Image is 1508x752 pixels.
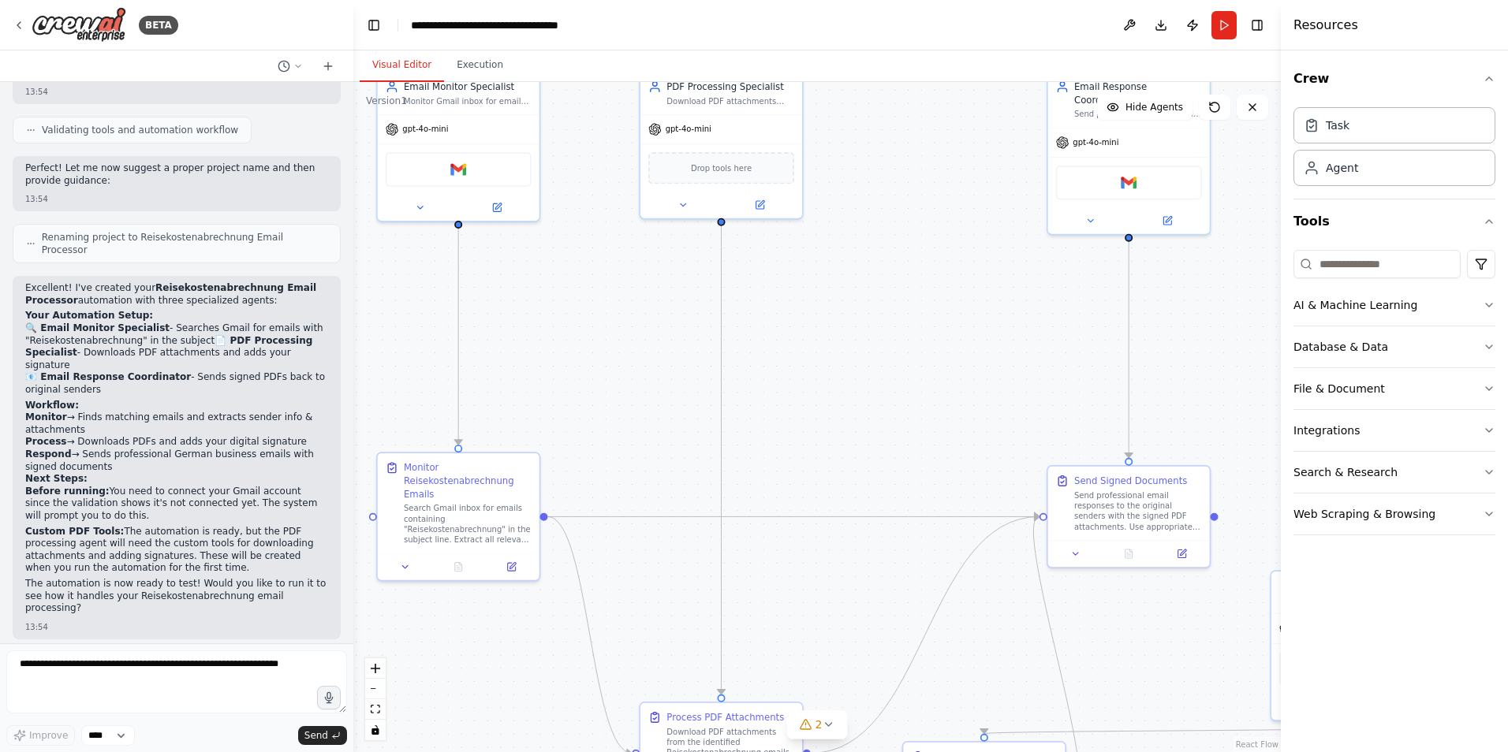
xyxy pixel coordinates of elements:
[666,711,784,724] div: Process PDF Attachments
[1293,381,1385,396] div: File & Document
[25,310,153,321] strong: Your Automation Setup:
[402,124,448,134] span: gpt-4o-mini
[25,449,328,473] li: → Sends professional German business emails with signed documents
[1293,16,1358,35] h4: Resources
[298,726,347,745] button: Send
[1293,410,1495,451] button: Integrations
[29,729,68,742] span: Improve
[1293,297,1417,313] div: AI & Machine Learning
[271,57,309,76] button: Switch to previous chat
[25,449,72,460] strong: Respond
[1236,740,1278,749] a: React Flow attribution
[1293,285,1495,326] button: AI & Machine Learning
[1293,464,1398,480] div: Search & Research
[1293,101,1495,199] div: Crew
[315,57,341,76] button: Start a new chat
[25,486,328,523] p: You need to connect your Gmail account since the validation shows it's not connected yet. The sys...
[1293,423,1360,438] div: Integrations
[1130,213,1204,229] button: Open in side panel
[25,411,67,423] strong: Monitor
[304,729,328,742] span: Send
[360,49,444,82] button: Visual Editor
[404,503,532,545] div: Search Gmail inbox for emails containing "Reisekostenabrechnung" in the subject line. Extract all...
[1293,506,1435,522] div: Web Scraping & Browsing
[365,658,386,740] div: React Flow controls
[1293,57,1495,101] button: Crew
[25,335,312,359] strong: 📄 PDF Processing Specialist
[787,710,848,739] button: 2
[25,282,316,306] strong: Reisekostenabrechnung Email Processor
[25,86,328,98] div: 13:54
[25,578,328,615] p: The automation is now ready to test! Would you like to run it to see how it handles your Reisekos...
[404,80,532,94] div: Email Monitor Specialist
[1293,199,1495,244] button: Tools
[1293,244,1495,548] div: Tools
[431,559,487,575] button: No output available
[1097,95,1193,120] button: Hide Agents
[1073,137,1118,147] span: gpt-4o-mini
[666,124,711,134] span: gpt-4o-mini
[25,400,79,411] strong: Workflow:
[365,720,386,740] button: toggle interactivity
[977,720,1358,741] g: Edge from 68990080-5892-4817-b6d2-e1b1cbf6afd1 to ea994487-94f2-4bb3-8ae1-03584eb44679
[25,526,328,575] p: The automation is ready, but the PDF processing agent will need the custom tools for downloading ...
[1074,475,1187,488] div: Send Signed Documents
[460,199,534,215] button: Open in side panel
[1293,452,1495,493] button: Search & Research
[1047,71,1211,235] div: Email Response CoordinatorSend properly formatted email responses with signed PDF attachments bac...
[6,725,75,746] button: Improve
[25,436,328,449] li: → Downloads PDFs and adds your digital signature
[1122,229,1136,458] g: Edge from 8c11395b-971f-414d-b64c-1944aa34e0da to 7f92679c-a79c-4ad8-9e8e-c8586b0995aa
[25,411,328,436] li: → Finds matching emails and extracts sender info & attachments
[1121,175,1137,191] img: Gmail
[42,124,238,136] span: Validating tools and automation workflow
[365,679,386,699] button: zoom out
[1159,545,1204,561] button: Open in side panel
[1074,80,1202,106] div: Email Response Coordinator
[317,686,341,709] button: Click to speak your automation idea
[816,717,823,732] span: 2
[25,473,88,484] strong: Next Steps:
[1047,465,1211,568] div: Send Signed DocumentsSend professional email responses to the original senders with the signed PD...
[25,322,170,333] strong: 🔍 Email Monitor Specialist
[139,16,178,35] div: BETA
[25,322,328,396] p: - Searches Gmail for emails with "Reisekostenabrechnung" in the subject - Downloads PDF attachmen...
[32,7,126,43] img: Logo
[404,96,532,106] div: Monitor Gmail inbox for emails with "Reisekostenabrechnung" in the subject line and extract relev...
[666,96,794,106] div: Download PDF attachments from emails, add digital signatures to the PDFs, and prepare them for se...
[1074,490,1202,532] div: Send professional email responses to the original senders with the signed PDF attachments. Use ap...
[450,162,466,177] img: Gmail
[25,162,328,187] p: Perfect! Let me now suggest a proper project name and then provide guidance:
[25,193,328,205] div: 13:54
[25,526,124,537] strong: Custom PDF Tools:
[715,226,728,694] g: Edge from 7128d7be-9d70-42eb-9782-a4019a54842e to 6c79ee25-6c85-4134-92f3-88c46094e69e
[1293,493,1495,534] button: Web Scraping & Browsing
[1125,101,1183,114] span: Hide Agents
[722,197,797,213] button: Open in side panel
[444,49,516,82] button: Execution
[548,510,1040,523] g: Edge from a0f18f56-557e-4c16-978d-df94838007f2 to 7f92679c-a79c-4ad8-9e8e-c8586b0995aa
[1101,545,1157,561] button: No output available
[25,621,328,633] div: 13:54
[691,162,752,175] span: Drop tools here
[365,699,386,720] button: fit view
[42,231,327,256] span: Renaming project to Reisekostenabrechnung Email Processor
[25,282,328,307] p: Excellent! I've created your automation with three specialized agents:
[1293,326,1495,367] button: Database & Data
[1293,339,1388,355] div: Database & Data
[366,95,407,107] div: Version 1
[1293,368,1495,409] button: File & Document
[1326,117,1349,133] div: Task
[25,436,67,447] strong: Process
[363,14,385,36] button: Hide left sidebar
[489,559,534,575] button: Open in side panel
[25,371,191,382] strong: 📧 Email Response Coordinator
[411,17,588,33] nav: breadcrumb
[666,80,794,94] div: PDF Processing Specialist
[639,71,803,219] div: PDF Processing SpecialistDownload PDF attachments from emails, add digital signatures to the PDFs...
[376,71,540,222] div: Email Monitor SpecialistMonitor Gmail inbox for emails with "Reisekostenabrechnung" in the subjec...
[1246,14,1268,36] button: Hide right sidebar
[25,486,110,497] strong: Before running:
[1326,160,1358,176] div: Agent
[452,229,465,445] g: Edge from 576713a5-4c2c-4e84-91c9-854a353864ce to a0f18f56-557e-4c16-978d-df94838007f2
